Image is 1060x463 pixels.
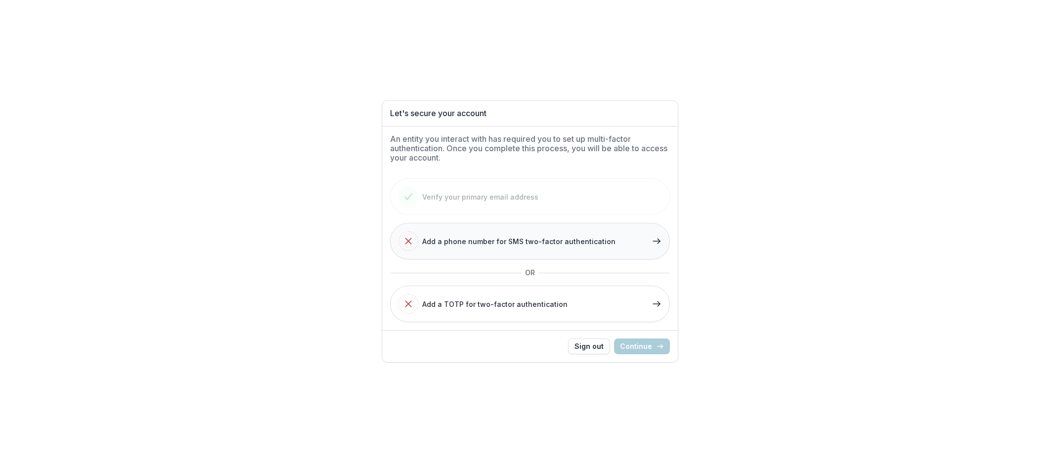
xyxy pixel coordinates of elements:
button: Continue [614,338,670,354]
span: Verify your primary email address [422,192,538,202]
button: Sign out [568,338,610,354]
h2: An entity you interact with has required you to set up multi-factor authentication. Once you comp... [390,134,670,163]
span: Add a TOTP for two-factor authentication [422,299,568,309]
button: Add a TOTP for two-factor authentication [390,286,670,322]
button: Verify your primary email address [390,178,670,215]
button: Add a phone number for SMS two-factor authentication [390,223,670,259]
span: Add a phone number for SMS two-factor authentication [422,236,616,247]
h1: Let's secure your account [390,109,670,118]
span: OR [521,264,539,281]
